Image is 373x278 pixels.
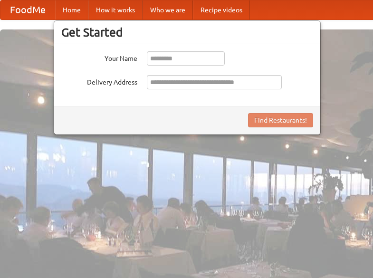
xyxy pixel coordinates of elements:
[248,113,313,127] button: Find Restaurants!
[61,75,137,87] label: Delivery Address
[143,0,193,19] a: Who we are
[61,25,313,39] h3: Get Started
[0,0,55,19] a: FoodMe
[61,51,137,63] label: Your Name
[193,0,250,19] a: Recipe videos
[55,0,88,19] a: Home
[88,0,143,19] a: How it works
